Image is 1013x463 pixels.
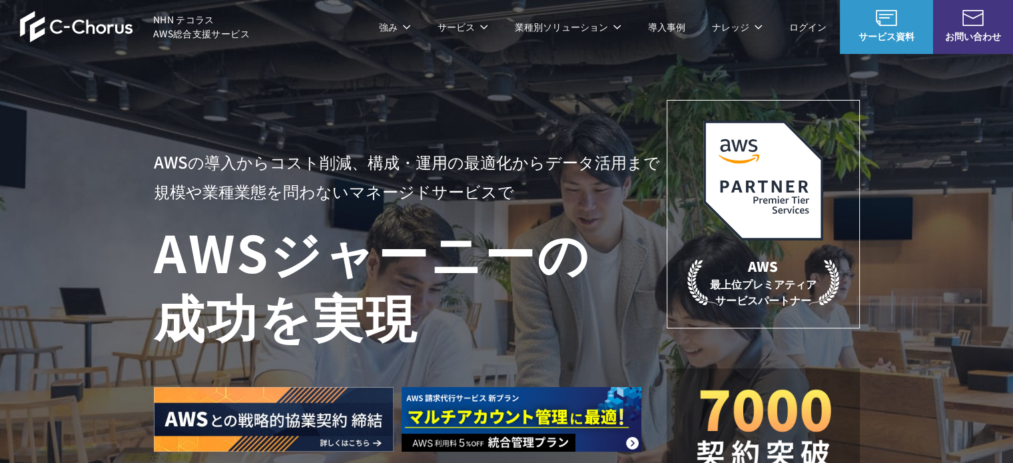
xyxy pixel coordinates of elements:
img: AWS請求代行サービス 統合管理プラン [402,387,641,452]
p: 業種別ソリューション [515,20,621,34]
p: AWSの導入からコスト削減、 構成・運用の最適化からデータ活用まで 規模や業種業態を問わない マネージドサービスで [154,147,667,206]
h1: AWS ジャーニーの 成功を実現 [154,219,667,347]
span: サービス資料 [840,29,933,43]
a: ログイン [789,20,827,34]
img: AWSとの戦略的協業契約 締結 [154,387,394,452]
p: 最上位プレミアティア サービスパートナー [687,256,839,308]
em: AWS [748,256,778,276]
img: AWS総合支援サービス C-Chorus サービス資料 [876,10,897,26]
span: NHN テコラス AWS総合支援サービス [153,13,250,41]
p: ナレッジ [712,20,763,34]
p: 強み [379,20,411,34]
a: AWS総合支援サービス C-Chorus NHN テコラスAWS総合支援サービス [20,11,250,43]
p: サービス [438,20,488,34]
img: AWSプレミアティアサービスパートナー [703,121,823,240]
span: お問い合わせ [933,29,1013,43]
img: お問い合わせ [962,10,984,26]
a: 導入事例 [648,20,685,34]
